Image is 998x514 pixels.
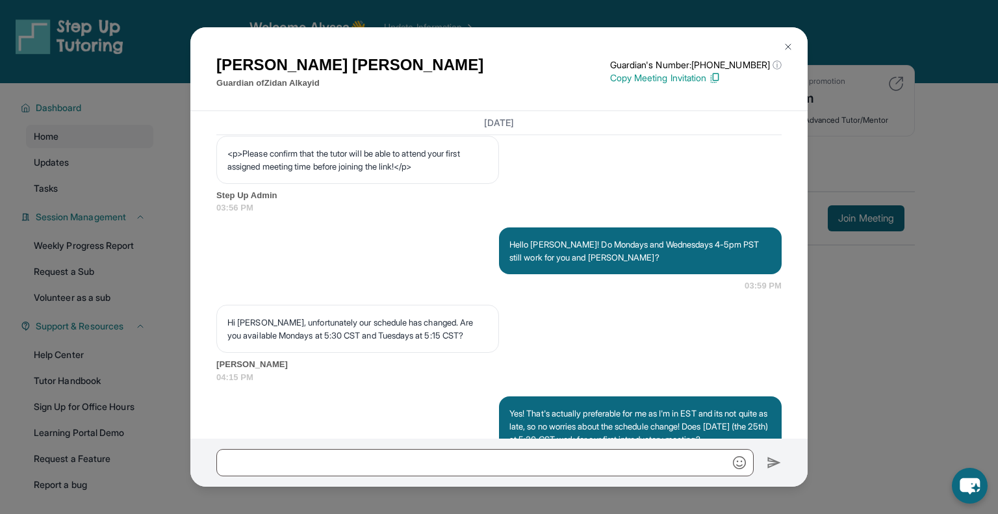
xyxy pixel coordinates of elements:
p: Guardian of Zidan Alkayid [216,77,483,90]
span: [PERSON_NAME] [216,358,782,371]
h1: [PERSON_NAME] [PERSON_NAME] [216,53,483,77]
img: Send icon [767,455,782,470]
h3: [DATE] [216,116,782,129]
p: Yes! That's actually preferable for me as I'm in EST and its not quite as late, so no worries abo... [509,407,771,446]
p: Guardian's Number: [PHONE_NUMBER] [610,58,782,71]
img: Copy Icon [709,72,721,84]
span: 04:15 PM [216,371,782,384]
span: Step Up Admin [216,189,782,202]
span: 03:59 PM [745,279,782,292]
img: Close Icon [783,42,793,52]
span: ⓘ [773,58,782,71]
button: chat-button [952,468,988,504]
p: Hello [PERSON_NAME]! Do Mondays and Wednesdays 4-5pm PST still work for you and [PERSON_NAME]? [509,238,771,264]
img: Emoji [733,456,746,469]
span: 03:56 PM [216,201,782,214]
p: <p>Please confirm that the tutor will be able to attend your first assigned meeting time before j... [227,147,488,173]
p: Hi [PERSON_NAME], unfortunately our schedule has changed. Are you available Mondays at 5:30 CST a... [227,316,488,342]
p: Copy Meeting Invitation [610,71,782,84]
